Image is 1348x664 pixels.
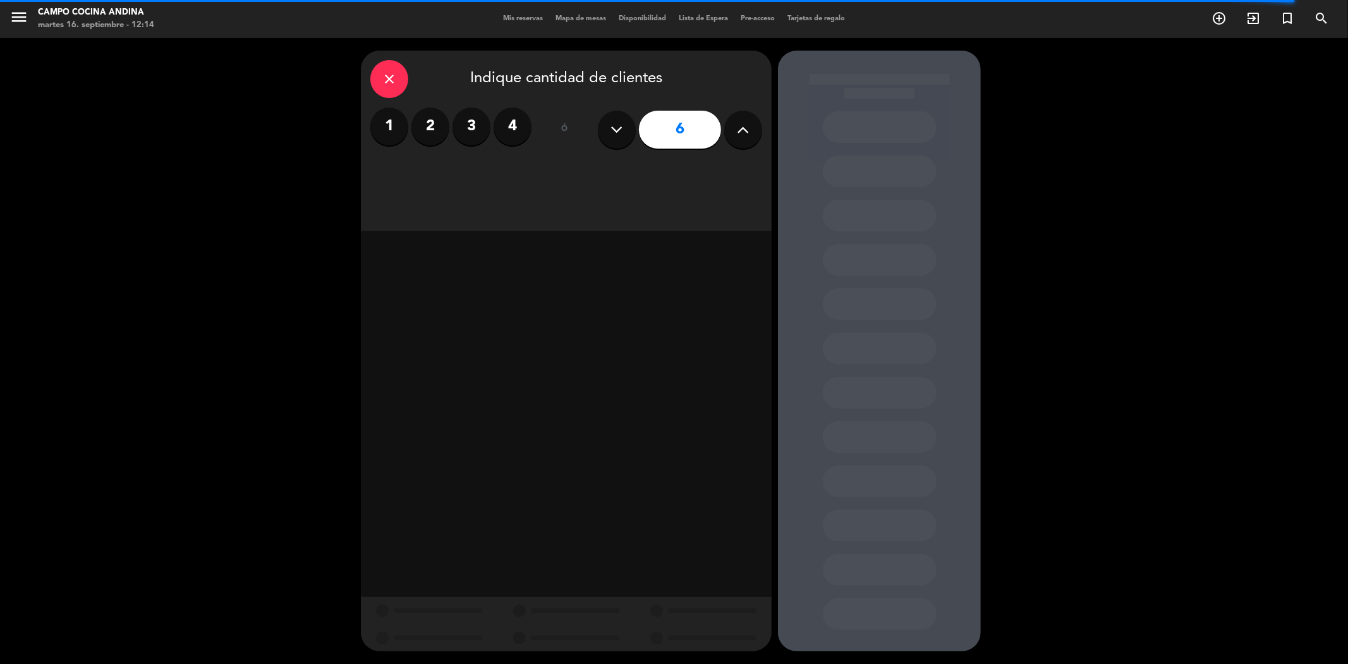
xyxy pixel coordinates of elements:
[452,108,490,145] label: 3
[1314,11,1329,26] i: search
[38,19,154,32] div: martes 16. septiembre - 12:14
[497,15,549,22] span: Mis reservas
[382,71,397,87] i: close
[1280,11,1295,26] i: turned_in_not
[612,15,672,22] span: Disponibilidad
[549,15,612,22] span: Mapa de mesas
[38,6,154,19] div: Campo Cocina Andina
[1211,11,1227,26] i: add_circle_outline
[370,108,408,145] label: 1
[9,8,28,27] i: menu
[672,15,734,22] span: Lista de Espera
[411,108,449,145] label: 2
[1246,11,1261,26] i: exit_to_app
[781,15,851,22] span: Tarjetas de regalo
[544,108,585,152] div: ó
[494,108,531,145] label: 4
[9,8,28,31] button: menu
[734,15,781,22] span: Pre-acceso
[370,60,762,98] div: Indique cantidad de clientes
